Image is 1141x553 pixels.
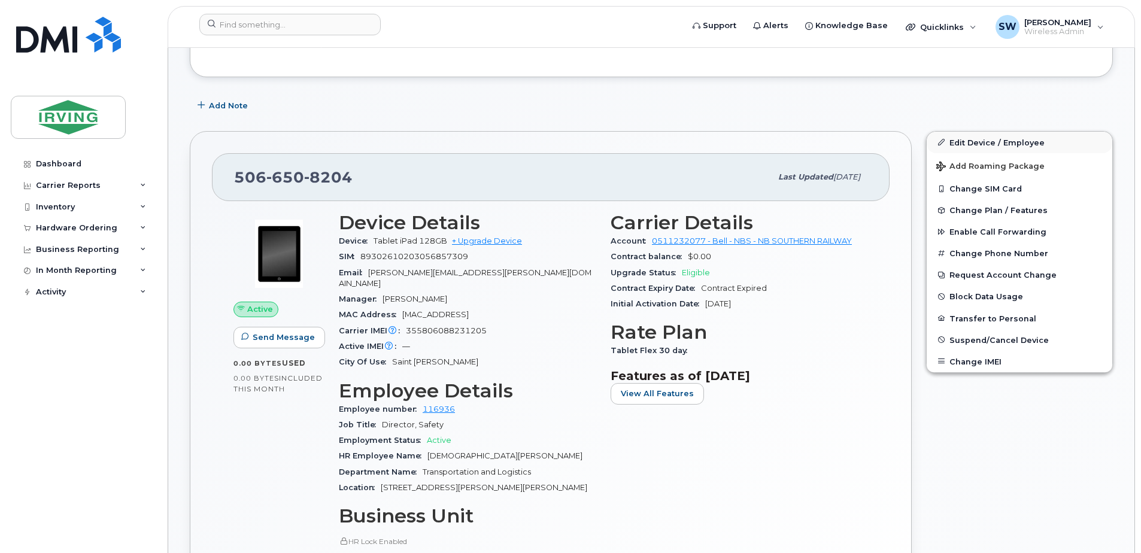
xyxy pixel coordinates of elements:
[339,420,382,429] span: Job Title
[339,252,360,261] span: SIM
[927,329,1112,351] button: Suspend/Cancel Device
[611,369,868,383] h3: Features as of [DATE]
[383,294,447,303] span: [PERSON_NAME]
[705,299,731,308] span: [DATE]
[927,308,1112,329] button: Transfer to Personal
[374,236,447,245] span: Tablet iPad 128GB
[688,252,711,261] span: $0.00
[423,467,531,476] span: Transportation and Logistics
[427,451,582,460] span: [DEMOGRAPHIC_DATA][PERSON_NAME]
[927,351,1112,372] button: Change IMEI
[339,342,402,351] span: Active IMEI
[927,221,1112,242] button: Enable Call Forwarding
[611,212,868,233] h3: Carrier Details
[339,236,374,245] span: Device
[927,132,1112,153] a: Edit Device / Employee
[360,252,468,261] span: 89302610203056857309
[339,380,596,402] h3: Employee Details
[339,436,427,445] span: Employment Status
[611,284,701,293] span: Contract Expiry Date
[701,284,767,293] span: Contract Expired
[611,383,704,405] button: View All Features
[233,359,282,367] span: 0.00 Bytes
[282,358,306,367] span: used
[392,357,478,366] span: Saint [PERSON_NAME]
[949,227,1046,236] span: Enable Call Forwarding
[247,303,273,315] span: Active
[987,15,1112,39] div: Sally Wyers
[233,374,279,382] span: 0.00 Bytes
[402,342,410,351] span: —
[763,20,788,32] span: Alerts
[406,326,487,335] span: 355806088231205
[233,327,325,348] button: Send Message
[339,212,596,233] h3: Device Details
[927,199,1112,221] button: Change Plan / Features
[611,299,705,308] span: Initial Activation Date
[936,162,1045,173] span: Add Roaming Package
[339,405,423,414] span: Employee number
[927,178,1112,199] button: Change SIM Card
[621,388,694,399] span: View All Features
[682,268,710,277] span: Eligible
[833,172,860,181] span: [DATE]
[339,483,381,492] span: Location
[190,95,258,117] button: Add Note
[381,483,587,492] span: [STREET_ADDRESS][PERSON_NAME][PERSON_NAME]
[234,168,353,186] span: 506
[1024,27,1091,37] span: Wireless Admin
[243,218,315,290] img: image20231002-3703462-fz3vdb.jpeg
[452,236,522,245] a: + Upgrade Device
[897,15,985,39] div: Quicklinks
[927,285,1112,307] button: Block Data Usage
[339,451,427,460] span: HR Employee Name
[797,14,896,38] a: Knowledge Base
[684,14,745,38] a: Support
[927,264,1112,285] button: Request Account Change
[427,436,451,445] span: Active
[402,310,469,319] span: [MAC_ADDRESS]
[611,321,868,343] h3: Rate Plan
[815,20,888,32] span: Knowledge Base
[611,252,688,261] span: Contract balance
[304,168,353,186] span: 8204
[611,268,682,277] span: Upgrade Status
[652,236,852,245] a: 0511232077 - Bell - NBS - NB SOUTHERN RAILWAY
[611,236,652,245] span: Account
[949,206,1048,215] span: Change Plan / Features
[949,335,1049,344] span: Suspend/Cancel Device
[920,22,964,32] span: Quicklinks
[745,14,797,38] a: Alerts
[209,100,248,111] span: Add Note
[382,420,444,429] span: Director, Safety
[339,310,402,319] span: MAC Address
[423,405,455,414] a: 116936
[778,172,833,181] span: Last updated
[999,20,1016,34] span: SW
[927,153,1112,178] button: Add Roaming Package
[199,14,381,35] input: Find something...
[266,168,304,186] span: 650
[339,467,423,476] span: Department Name
[1024,17,1091,27] span: [PERSON_NAME]
[927,242,1112,264] button: Change Phone Number
[339,357,392,366] span: City Of Use
[339,294,383,303] span: Manager
[339,326,406,335] span: Carrier IMEI
[611,346,693,355] span: Tablet Flex 30 day
[339,268,591,288] span: [PERSON_NAME][EMAIL_ADDRESS][PERSON_NAME][DOMAIN_NAME]
[339,505,596,527] h3: Business Unit
[253,332,315,343] span: Send Message
[339,536,596,546] p: HR Lock Enabled
[703,20,736,32] span: Support
[339,268,368,277] span: Email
